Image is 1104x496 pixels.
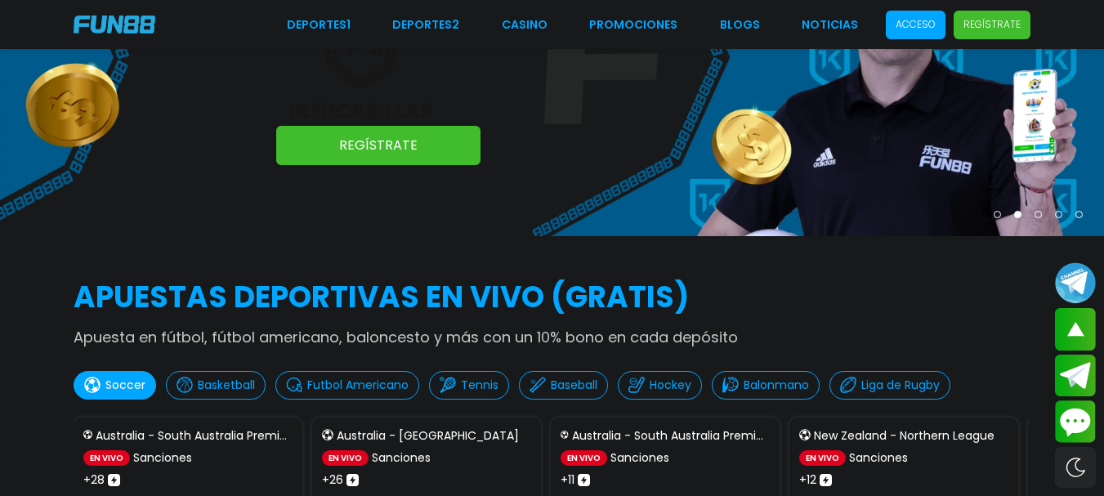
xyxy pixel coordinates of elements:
[1055,308,1096,351] button: scroll up
[744,377,809,394] p: Balonmano
[337,427,519,445] p: Australia - [GEOGRAPHIC_DATA]
[275,371,419,400] button: Futbol Americano
[650,377,691,394] p: Hockey
[561,450,607,466] p: EN VIVO
[83,471,105,489] p: + 28
[551,377,597,394] p: Baseball
[963,17,1021,32] p: Regístrate
[618,371,702,400] button: Hockey
[372,449,431,467] p: Sanciones
[849,449,908,467] p: Sanciones
[287,16,351,34] a: Deportes1
[74,371,156,400] button: Soccer
[1055,400,1096,443] button: Contact customer service
[392,16,459,34] a: Deportes2
[589,16,677,34] a: Promociones
[322,450,369,466] p: EN VIVO
[461,377,498,394] p: Tennis
[166,371,266,400] button: Basketball
[1055,261,1096,304] button: Join telegram channel
[861,377,940,394] p: Liga de Rugby
[720,16,760,34] a: BLOGS
[74,326,1030,348] p: Apuesta en fútbol, fútbol americano, baloncesto y más con un 10% bono en cada depósito
[572,427,770,445] p: Australia - South Australia Premier League Women
[799,450,846,466] p: EN VIVO
[96,427,293,445] p: Australia - South Australia Premier League
[276,126,480,165] a: Regístrate
[74,275,1030,319] h2: APUESTAS DEPORTIVAS EN VIVO (gratis)
[610,449,669,467] p: Sanciones
[1055,355,1096,397] button: Join telegram
[712,371,820,400] button: Balonmano
[502,16,548,34] a: CASINO
[896,17,936,32] p: Acceso
[561,471,574,489] p: + 11
[429,371,509,400] button: Tennis
[802,16,858,34] a: NOTICIAS
[829,371,950,400] button: Liga de Rugby
[1055,447,1096,488] div: Switch theme
[814,427,994,445] p: New Zealand - Northern League
[74,16,155,34] img: Company Logo
[198,377,255,394] p: Basketball
[105,377,145,394] p: Soccer
[322,471,343,489] p: + 26
[133,449,192,467] p: Sanciones
[519,371,608,400] button: Baseball
[307,377,409,394] p: Futbol Americano
[799,471,816,489] p: + 12
[83,450,130,466] p: EN VIVO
